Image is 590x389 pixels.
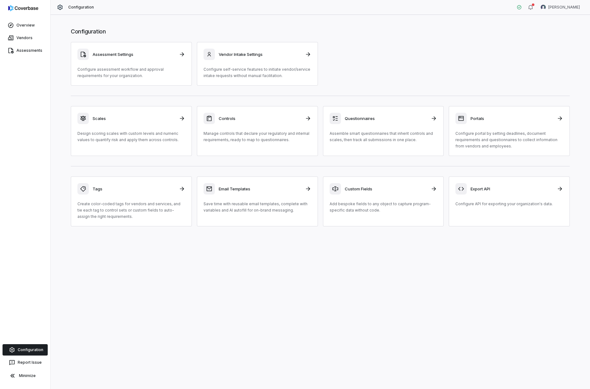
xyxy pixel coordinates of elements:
[455,201,563,207] p: Configure API for exporting your organization's data.
[1,32,49,44] a: Vendors
[541,5,546,10] img: Christopher Morgan avatar
[93,51,175,57] h3: Assessment Settings
[323,177,444,226] a: Custom FieldsAdd bespoke fields to any object to capture program-specific data without code.
[19,373,36,378] span: Minimize
[345,116,427,121] h3: Questionnaires
[71,106,192,156] a: ScalesDesign scoring scales with custom levels and numeric values to quantify risk and apply them...
[471,116,553,121] h3: Portals
[330,201,437,213] p: Add bespoke fields to any object to capture program-specific data without code.
[93,186,175,192] h3: Tags
[204,66,311,79] p: Configure self-service features to initiate vendor/service intake requests without manual facilit...
[345,186,427,192] h3: Custom Fields
[455,130,563,149] p: Configure portal by setting deadlines, document requirements and questionnaires to collect inform...
[1,45,49,56] a: Assessments
[16,35,33,40] span: Vendors
[219,186,301,192] h3: Email Templates
[3,357,48,368] button: Report Issue
[93,116,175,121] h3: Scales
[323,106,444,156] a: QuestionnairesAssemble smart questionnaires that inherit controls and scales, then track all subm...
[3,344,48,356] a: Configuration
[197,177,318,226] a: Email TemplatesSave time with reusable email templates, complete with variables and AI autofill f...
[18,347,43,352] span: Configuration
[548,5,580,10] span: [PERSON_NAME]
[18,360,42,365] span: Report Issue
[77,66,185,79] p: Configure assessment workflow and approval requirements for your organization.
[16,23,35,28] span: Overview
[71,42,192,86] a: Assessment SettingsConfigure assessment workflow and approval requirements for your organization.
[77,201,185,220] p: Create color-coded tags for vendors and services, and tie each tag to control sets or custom fiel...
[68,5,94,10] span: Configuration
[197,106,318,156] a: ControlsManage controls that declare your regulatory and internal requirements, ready to map to q...
[197,42,318,86] a: Vendor Intake SettingsConfigure self-service features to initiate vendor/service intake requests ...
[8,5,38,11] img: logo-D7KZi-bG.svg
[3,369,48,382] button: Minimize
[471,186,553,192] h3: Export API
[449,106,570,156] a: PortalsConfigure portal by setting deadlines, document requirements and questionnaires to collect...
[204,201,311,213] p: Save time with reusable email templates, complete with variables and AI autofill for on-brand mes...
[204,130,311,143] p: Manage controls that declare your regulatory and internal requirements, ready to map to questionn...
[449,177,570,226] a: Export APIConfigure API for exporting your organization's data.
[16,48,42,53] span: Assessments
[1,20,49,31] a: Overview
[537,3,584,12] button: Christopher Morgan avatar[PERSON_NAME]
[71,177,192,226] a: TagsCreate color-coded tags for vendors and services, and tie each tag to control sets or custom ...
[77,130,185,143] p: Design scoring scales with custom levels and numeric values to quantify risk and apply them acros...
[219,51,301,57] h3: Vendor Intake Settings
[71,27,570,36] h1: Configuration
[219,116,301,121] h3: Controls
[330,130,437,143] p: Assemble smart questionnaires that inherit controls and scales, then track all submissions in one...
